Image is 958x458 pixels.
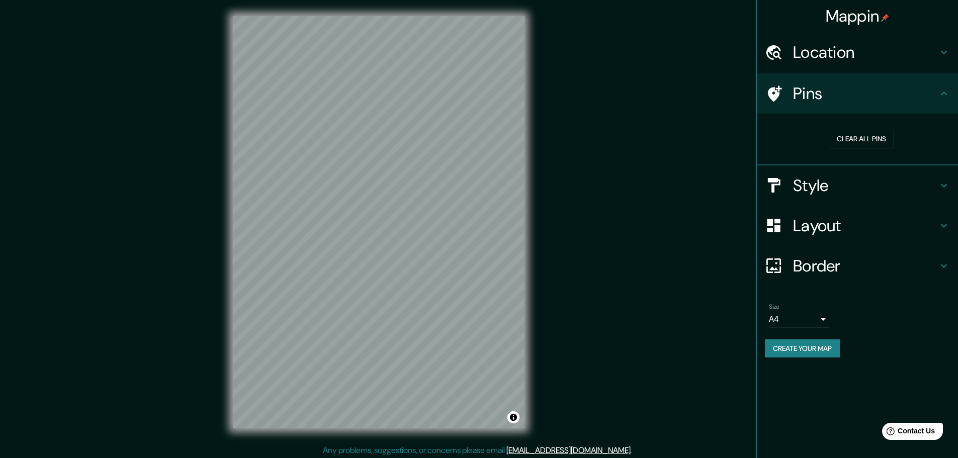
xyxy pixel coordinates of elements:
h4: Layout [793,216,938,236]
h4: Location [793,42,938,62]
div: Layout [757,206,958,246]
div: . [634,444,636,456]
button: Toggle attribution [507,411,519,423]
button: Create your map [765,339,840,358]
label: Size [769,302,779,311]
div: Location [757,32,958,72]
img: pin-icon.png [881,14,889,22]
div: A4 [769,311,829,327]
div: Pins [757,73,958,114]
h4: Border [793,256,938,276]
h4: Style [793,175,938,196]
h4: Mappin [826,6,890,26]
div: . [632,444,634,456]
button: Clear all pins [829,130,894,148]
div: Style [757,165,958,206]
canvas: Map [233,16,525,428]
p: Any problems, suggestions, or concerns please email . [323,444,632,456]
iframe: Help widget launcher [868,419,947,447]
div: Border [757,246,958,286]
a: [EMAIL_ADDRESS][DOMAIN_NAME] [506,445,631,455]
h4: Pins [793,83,938,104]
